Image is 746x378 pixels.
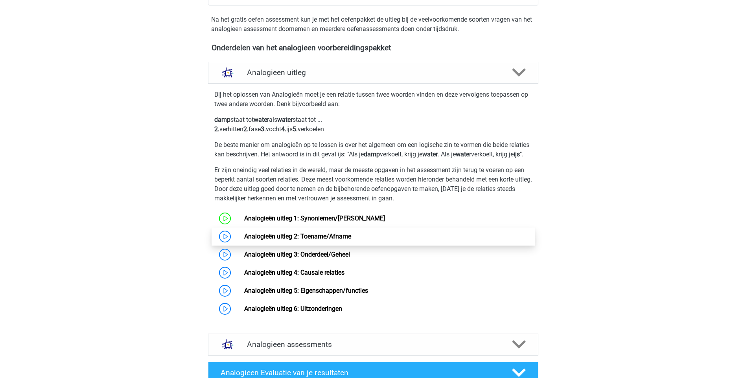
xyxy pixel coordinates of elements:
[514,150,520,158] b: ijs
[281,125,286,133] b: 4.
[244,215,385,222] a: Analogieën uitleg 1: Synoniemen/[PERSON_NAME]
[293,125,298,133] b: 5.
[244,305,342,312] a: Analogieën uitleg 6: Uitzonderingen
[456,150,471,158] b: water
[205,334,542,356] a: assessments Analogieen assessments
[254,116,269,123] b: water
[244,233,351,240] a: Analogieën uitleg 2: Toename/Afname
[247,68,499,77] h4: Analogieen uitleg
[244,269,344,276] a: Analogieën uitleg 4: Causale relaties
[364,150,380,158] b: damp
[205,62,542,84] a: uitleg Analogieen uitleg
[214,165,532,203] p: Er zijn oneindig veel relaties in de wereld, maar de meeste opgaven in het assessment zijn terug ...
[422,150,438,158] b: water
[247,340,499,349] h4: Analogieen assessments
[208,15,538,34] div: Na het gratis oefen assessment kun je met het oefenpakket de uitleg bij de veelvoorkomende soorte...
[214,140,532,159] p: De beste manier om analogieën op te lossen is over het algemeen om een logische zin te vormen die...
[243,125,249,133] b: 2.
[214,115,532,134] p: staat tot als staat tot ... verhitten fase vocht ijs verkoelen
[244,287,368,294] a: Analogieën uitleg 5: Eigenschappen/functies
[261,125,266,133] b: 3.
[244,251,350,258] a: Analogieën uitleg 3: Onderdeel/Geheel
[212,43,535,52] h4: Onderdelen van het analogieen voorbereidingspakket
[221,368,499,377] h4: Analogieen Evaluatie van je resultaten
[218,62,238,83] img: analogieen uitleg
[277,116,293,123] b: water
[214,125,219,133] b: 2.
[214,90,532,109] p: Bij het oplossen van Analogieën moet je een relatie tussen twee woorden vinden en deze vervolgens...
[214,116,230,123] b: damp
[218,334,238,354] img: analogieen assessments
